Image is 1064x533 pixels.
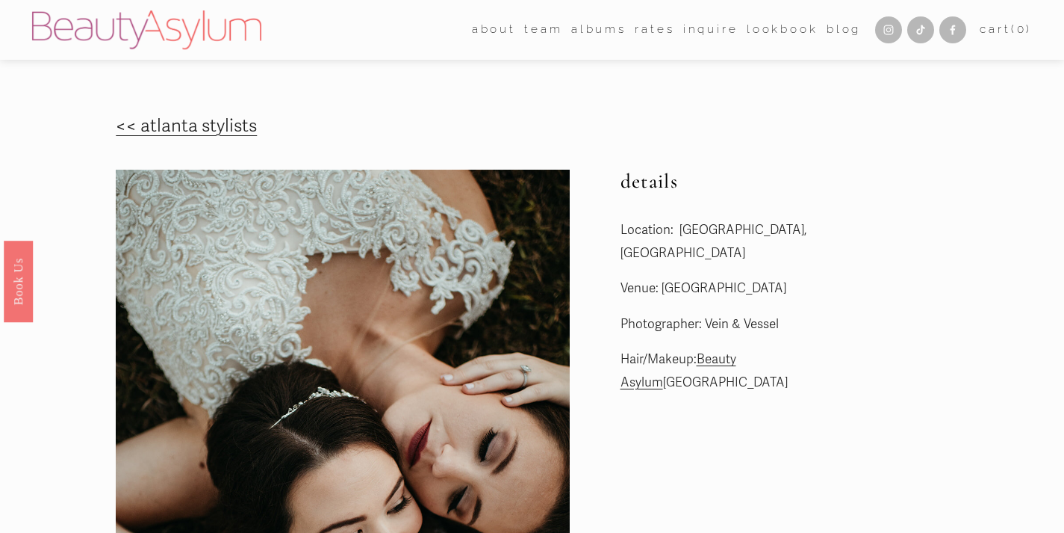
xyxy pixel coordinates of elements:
a: folder dropdown [524,19,562,42]
p: Venue: [GEOGRAPHIC_DATA] [620,277,906,301]
a: Facebook [939,16,966,43]
span: about [472,19,516,40]
span: team [524,19,562,40]
p: Location: [GEOGRAPHIC_DATA], [GEOGRAPHIC_DATA] [620,219,906,265]
a: Book Us [4,240,33,321]
h2: details [620,170,906,194]
a: TikTok [907,16,934,43]
p: Photographer: Vein & Vessel [620,313,906,336]
a: << atlanta stylists [116,115,257,137]
a: Rates [635,19,674,42]
a: Lookbook [747,19,818,42]
span: ( ) [1011,22,1032,36]
a: Instagram [875,16,902,43]
p: Hair/Makeup: [GEOGRAPHIC_DATA] [620,348,906,394]
span: 0 [1017,22,1027,36]
img: Beauty Asylum | Bridal Hair &amp; Makeup Charlotte &amp; Atlanta [32,10,261,49]
a: folder dropdown [472,19,516,42]
a: albums [571,19,626,42]
a: 0 items in cart [980,19,1032,40]
a: Blog [827,19,861,42]
a: Inquire [683,19,738,42]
